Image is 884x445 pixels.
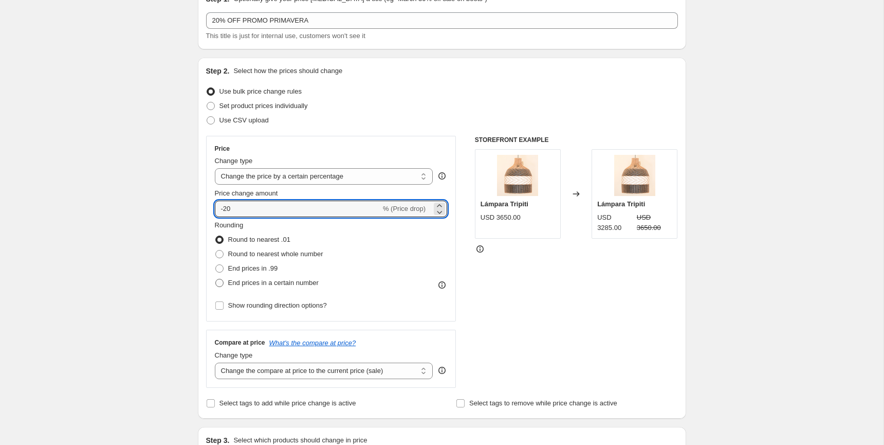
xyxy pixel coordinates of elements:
h6: STOREFRONT EXAMPLE [475,136,678,144]
div: help [437,171,447,181]
span: % (Price drop) [383,205,426,212]
img: 20_cbcb0464-8706-4e85-868c-9419a8b396d0_80x.png [497,155,538,196]
span: Set product prices individually [219,102,308,110]
span: End prices in .99 [228,264,278,272]
h3: Price [215,145,230,153]
input: -15 [215,201,381,217]
span: Change type [215,157,253,165]
span: Round to nearest whole number [228,250,323,258]
span: Select tags to add while price change is active [219,399,356,407]
span: Lámpara Tripiti [481,200,528,208]
span: Show rounding direction options? [228,301,327,309]
div: USD 3650.00 [481,212,521,223]
span: Use bulk price change rules [219,87,302,95]
span: Use CSV upload [219,116,269,124]
span: This title is just for internal use, customers won't see it [206,32,365,40]
span: Rounding [215,221,244,229]
h2: Step 2. [206,66,230,76]
span: Round to nearest .01 [228,236,290,243]
strike: USD 3650.00 [637,212,672,233]
span: End prices in a certain number [228,279,319,287]
span: Lámpara Tripiti [597,200,645,208]
span: Select tags to remove while price change is active [469,399,617,407]
div: help [437,365,447,376]
img: 20_cbcb0464-8706-4e85-868c-9419a8b396d0_80x.png [614,155,655,196]
div: USD 3285.00 [597,212,633,233]
button: What's the compare at price? [269,339,356,347]
input: 30% off holiday sale [206,12,678,29]
span: Price change amount [215,189,278,197]
h3: Compare at price [215,339,265,347]
p: Select how the prices should change [233,66,342,76]
span: Change type [215,351,253,359]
